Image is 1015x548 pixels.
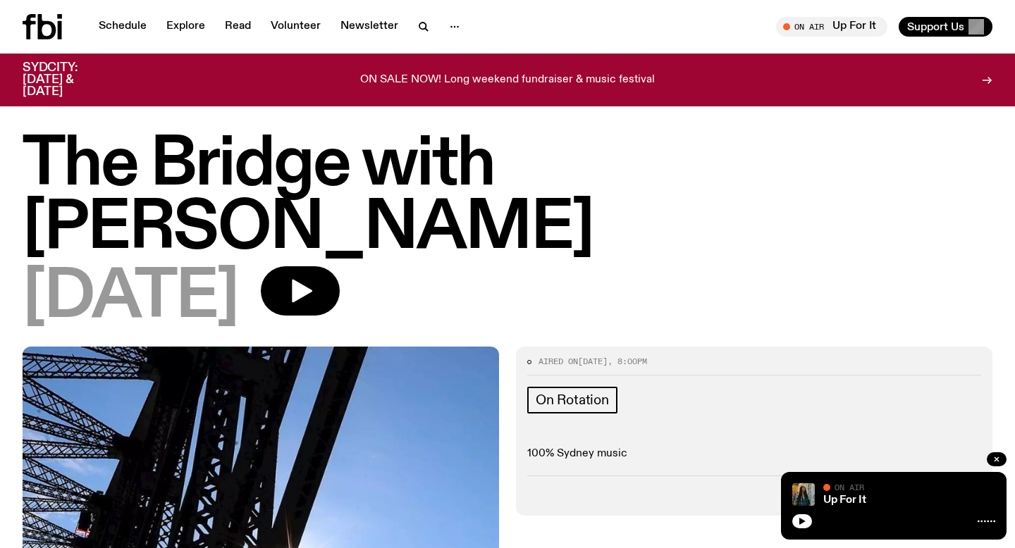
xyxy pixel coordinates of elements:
a: Explore [158,17,214,37]
img: Ify - a Brown Skin girl with black braided twists, looking up to the side with her tongue stickin... [792,483,815,506]
span: Aired on [539,356,578,367]
h1: The Bridge with [PERSON_NAME] [23,134,992,261]
a: Up For It [823,494,866,506]
p: 100% Sydney music [527,447,981,461]
a: Newsletter [332,17,407,37]
a: Schedule [90,17,155,37]
span: [DATE] [578,356,608,367]
span: On Air [835,482,864,492]
a: On Rotation [527,387,617,413]
span: On Rotation [536,392,609,408]
span: Support Us [907,20,964,33]
a: Volunteer [262,17,329,37]
h3: SYDCITY: [DATE] & [DATE] [23,62,113,98]
span: [DATE] [23,266,238,330]
button: Support Us [899,17,992,37]
a: Read [216,17,259,37]
p: ON SALE NOW! Long weekend fundraiser & music festival [360,74,655,87]
span: , 8:00pm [608,356,647,367]
button: On AirUp For It [776,17,887,37]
